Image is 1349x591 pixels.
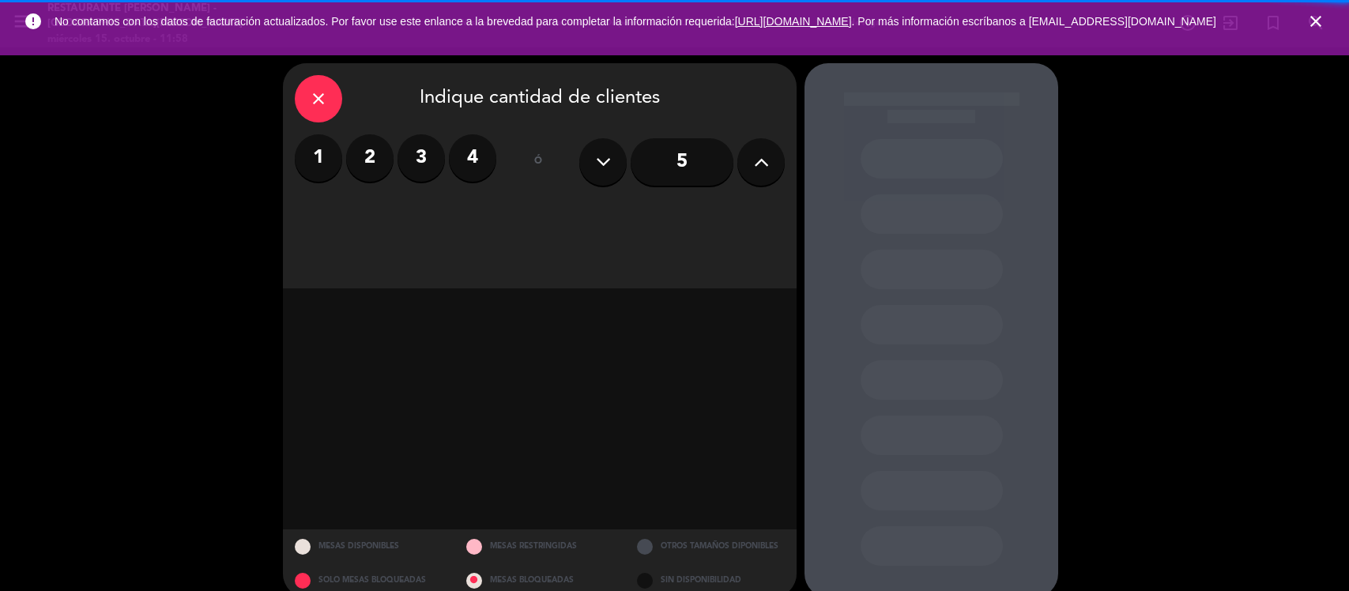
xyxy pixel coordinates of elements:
div: MESAS RESTRINGIDAS [454,529,626,563]
label: 3 [398,134,445,182]
label: 4 [449,134,496,182]
div: MESAS DISPONIBLES [283,529,454,563]
div: OTROS TAMAÑOS DIPONIBLES [625,529,797,563]
label: 2 [346,134,394,182]
i: close [1306,12,1325,31]
div: ó [512,134,563,190]
i: close [309,89,328,108]
label: 1 [295,134,342,182]
span: No contamos con los datos de facturación actualizados. Por favor use este enlance a la brevedad p... [55,15,1216,28]
div: Indique cantidad de clientes [295,75,785,122]
a: [URL][DOMAIN_NAME] [735,15,852,28]
a: . Por más información escríbanos a [EMAIL_ADDRESS][DOMAIN_NAME] [852,15,1216,28]
i: error [24,12,43,31]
